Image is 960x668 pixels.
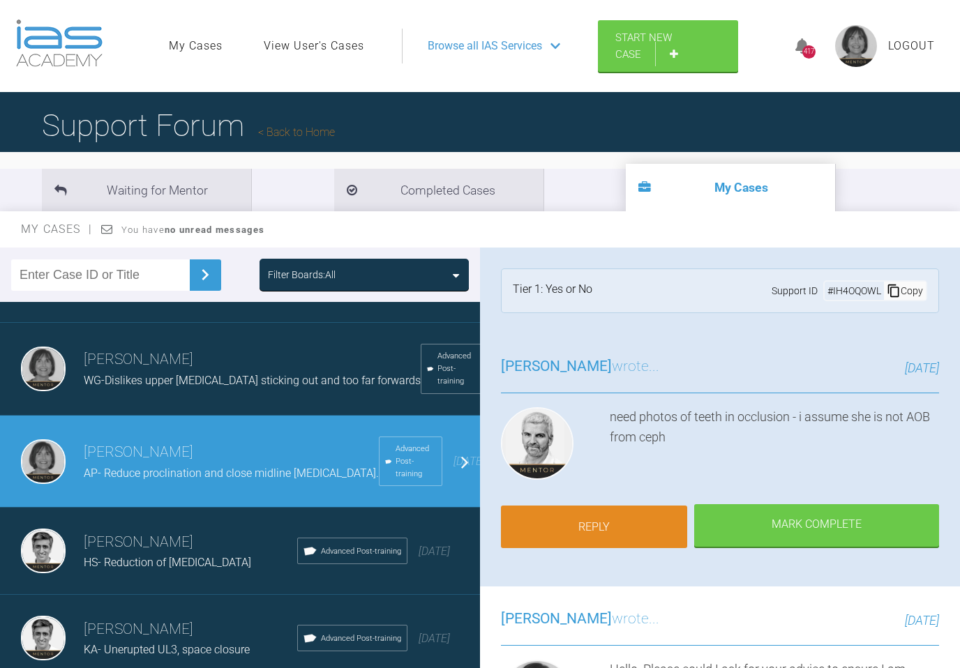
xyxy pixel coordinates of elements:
span: [PERSON_NAME] [501,610,612,627]
span: [PERSON_NAME] [501,358,612,374]
h3: wrote... [501,607,659,631]
a: View User's Cases [264,37,364,55]
li: Completed Cases [334,169,543,211]
img: Asif Chatoo [21,616,66,660]
a: Reply [501,506,687,549]
img: profile.png [835,25,877,67]
div: need photos of teeth in occlusion - i assume she is not AOB from ceph [610,407,939,485]
span: Advanced Post-training [396,443,436,480]
strong: no unread messages [165,225,264,235]
img: logo-light.3e3ef733.png [16,20,103,67]
span: [DATE] [905,360,939,375]
span: [DATE] [453,455,485,468]
a: My Cases [169,37,223,55]
h3: [PERSON_NAME] [84,531,297,554]
h3: [PERSON_NAME] [84,441,379,464]
h1: Support Forum [42,101,335,150]
div: Tier 1: Yes or No [513,280,592,301]
h3: wrote... [501,355,659,379]
img: Ross Hobson [501,407,573,480]
span: Support ID [772,283,818,298]
img: Asif Chatoo [21,529,66,573]
img: Nicola White [21,439,66,484]
img: Nicola White [21,347,66,391]
input: Enter Case ID or Title [11,259,190,291]
span: KA- Unerupted UL3, space closure [84,643,250,656]
span: [DATE] [419,545,450,558]
div: Filter Boards: All [268,267,336,282]
span: Advanced Post-training [437,350,478,388]
span: Advanced Post-training [321,632,401,645]
div: Mark Complete [694,504,939,547]
span: WG-Dislikes upper [MEDICAL_DATA] sticking out and too far forwards [84,374,421,387]
li: Waiting for Mentor [42,169,251,211]
span: AP- Reduce proclination and close midline [MEDICAL_DATA]. [84,466,379,480]
span: You have [121,225,264,235]
span: [DATE] [905,613,939,628]
span: HS- Reduction of [MEDICAL_DATA] [84,556,251,569]
a: Logout [888,37,935,55]
a: Start New Case [598,20,738,72]
a: Back to Home [258,126,335,139]
div: Copy [884,282,926,300]
span: Advanced Post-training [321,545,401,558]
div: 417 [802,45,816,59]
li: My Cases [626,164,835,211]
span: Start New Case [615,31,672,61]
span: [DATE] [419,632,450,645]
span: My Cases [21,222,93,236]
h3: [PERSON_NAME] [84,348,421,372]
span: Browse all IAS Services [428,37,542,55]
h3: [PERSON_NAME] [84,618,297,642]
div: # IH4OQOWL [825,283,884,298]
img: chevronRight.28bd32b0.svg [194,264,216,286]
